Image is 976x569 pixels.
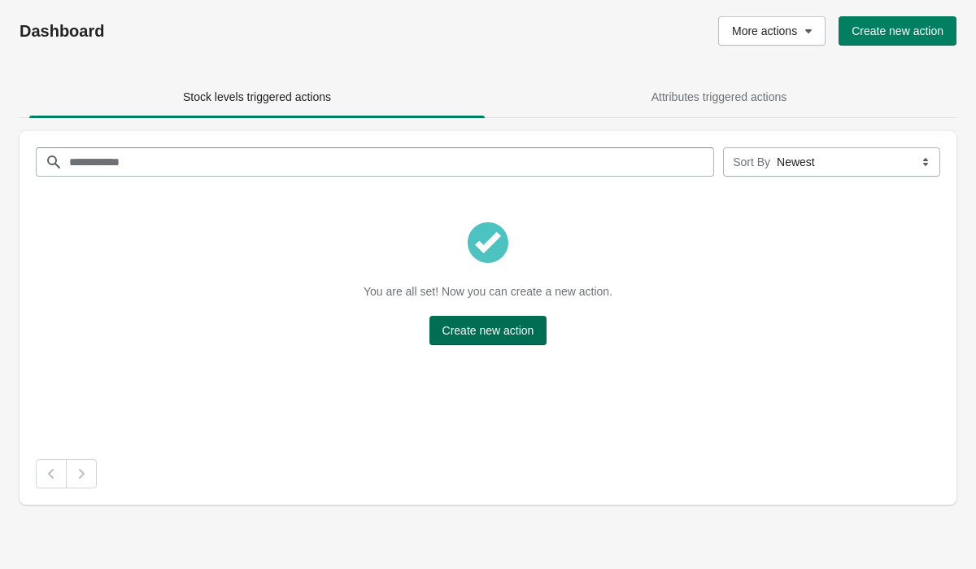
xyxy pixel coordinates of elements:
span: Attributes triggered actions [651,90,787,103]
button: More actions [718,16,826,46]
h1: Dashboard [20,21,405,41]
span: Create new action [442,324,534,337]
button: Create new action [429,316,547,345]
p: You are all set! Now you can create a new action. [364,283,612,300]
nav: Pagination [36,459,940,488]
button: Create new action [839,16,956,46]
span: Create new action [852,24,943,37]
span: Stock levels triggered actions [183,90,331,103]
span: More actions [732,24,797,37]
